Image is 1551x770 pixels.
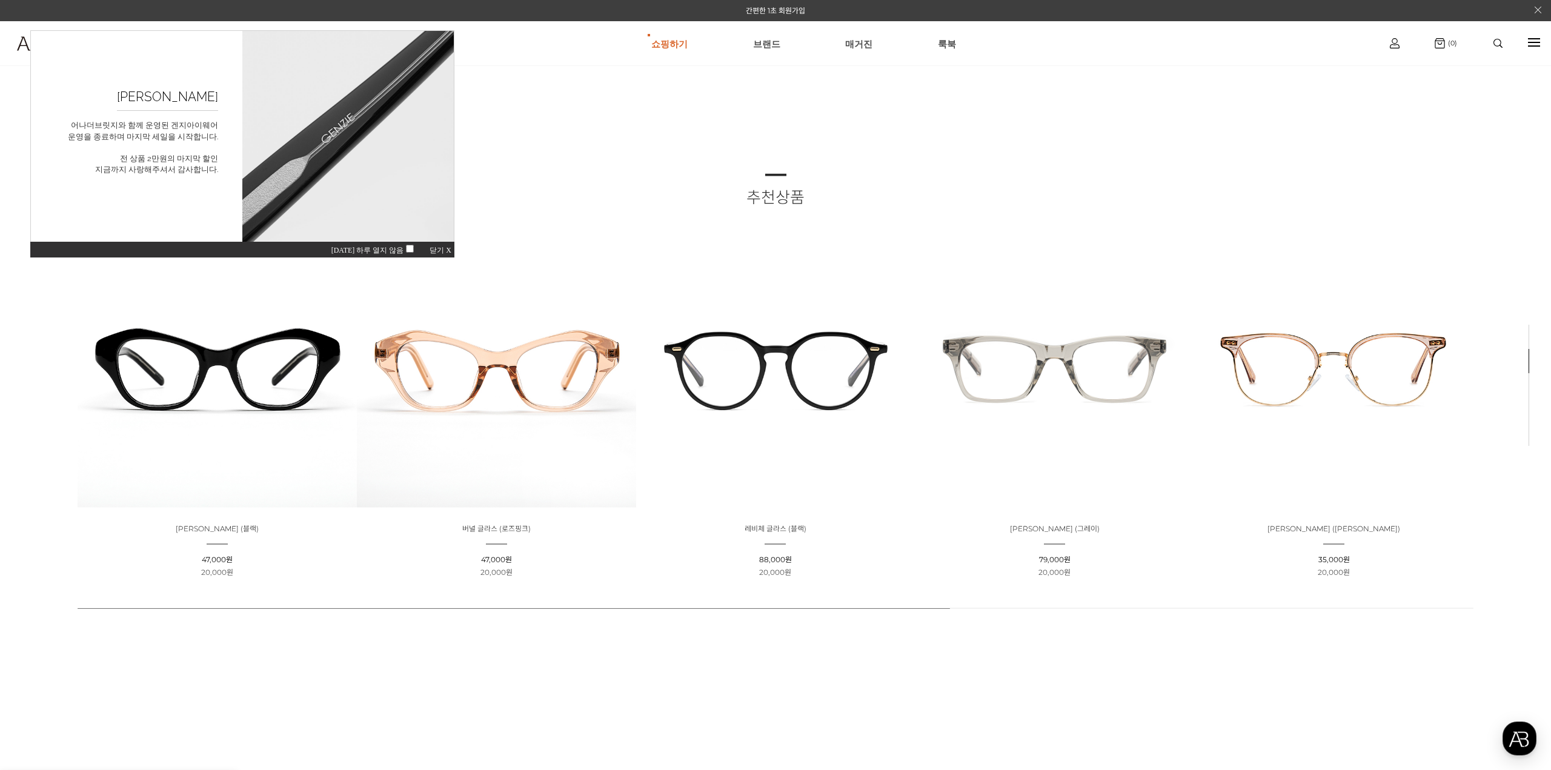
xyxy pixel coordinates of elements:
[1435,38,1457,48] a: (0)
[4,384,80,414] a: 홈
[212,1,423,212] img: sample1
[651,22,688,65] a: 쇼핑하기
[301,216,388,224] span: [DATE] 하루 열지 않음
[1039,555,1071,564] span: 79,000원
[78,228,357,508] img: 버널 글라스 (블랙) - 세련된 안경 이미지
[17,36,182,51] img: logo
[357,228,636,508] img: 버널 글라스 로즈핑크 - 세련된 클래식 안경 제품 이미지
[845,22,872,65] a: 매거진
[80,384,156,414] a: 대화
[202,555,233,564] span: 47,000원
[1010,524,1100,533] a: [PERSON_NAME] (그레이)
[1435,38,1445,48] img: cart
[915,228,1194,508] img: 체스키 글라스 - 그레이 색상의 세련된 안경 프레임
[759,555,792,564] span: 88,000원
[753,22,780,65] a: 브랜드
[745,524,806,533] a: 레비체 글라스 (블랙)
[1267,524,1400,533] a: [PERSON_NAME] ([PERSON_NAME])
[399,216,421,224] span: 닫기 X
[462,524,531,533] a: 버널 글라스 (로즈핑크)
[746,6,805,15] a: 간편한 1초 회원가입
[1493,39,1503,48] img: search
[111,403,125,413] span: 대화
[156,384,233,414] a: 설정
[938,22,956,65] a: 룩북
[636,228,915,508] img: 레비체 글라스 블랙 - 세련된 디자인의 안경 이미지
[38,84,188,96] p: 어나더브릿지와 함께 운영된 겐지아이웨어 운영을 종료하며 마지막 세일을 시작합니다. 전 상품 2만원의 마지막 할인 지금까지 사랑해주셔서 감사합니다.
[201,568,233,577] span: 20,000원
[1318,555,1350,564] span: 35,000원
[1445,39,1457,47] span: (0)
[759,568,791,577] span: 20,000원
[6,36,239,81] a: logo
[1318,568,1350,577] span: 20,000원
[481,555,512,564] span: 47,000원
[176,524,259,533] a: [PERSON_NAME] (블랙)
[187,402,202,412] span: 설정
[1194,228,1473,508] img: 페이즐리 글라스 로즈골드 제품 이미지
[1390,38,1400,48] img: cart
[746,187,805,207] span: 추천상품
[480,568,513,577] span: 20,000원
[1038,568,1071,577] span: 20,000원
[87,53,188,81] h2: [PERSON_NAME]
[38,402,45,412] span: 홈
